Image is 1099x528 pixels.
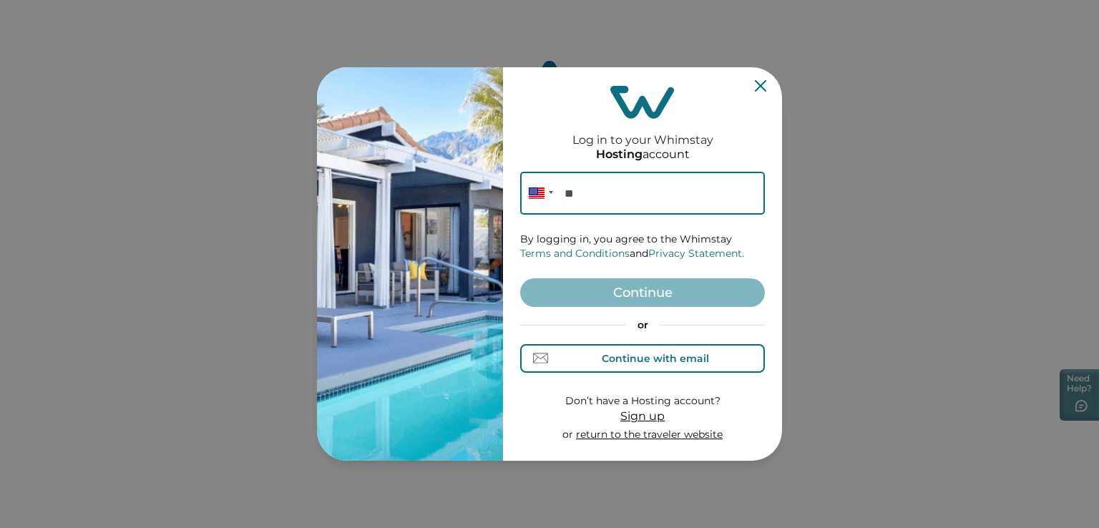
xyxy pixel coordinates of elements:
[620,409,665,423] span: Sign up
[520,233,765,260] p: By logging in, you agree to the Whimstay and
[562,428,723,442] p: or
[520,344,765,373] button: Continue with email
[648,247,744,260] a: Privacy Statement.
[596,147,690,162] p: account
[520,318,765,333] p: or
[576,428,723,441] a: return to the traveler website
[572,119,713,147] h2: Log in to your Whimstay
[520,247,630,260] a: Terms and Conditions
[755,80,766,92] button: Close
[562,394,723,409] p: Don’t have a Hosting account?
[520,172,557,215] div: United States: + 1
[602,353,709,364] div: Continue with email
[520,278,765,307] button: Continue
[317,67,503,461] img: auth-banner
[610,86,675,119] img: login-logo
[596,147,643,162] p: Hosting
